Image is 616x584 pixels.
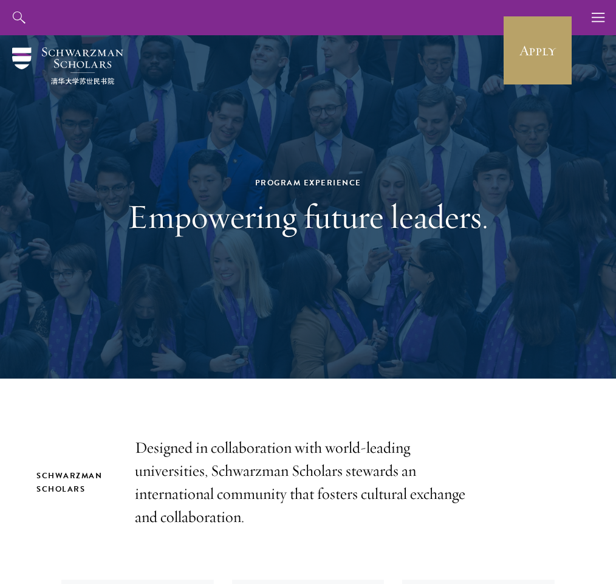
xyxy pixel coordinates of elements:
[135,436,481,529] p: Designed in collaboration with world-leading universities, Schwarzman Scholars stewards an intern...
[98,176,518,190] div: Program Experience
[12,47,123,84] img: Schwarzman Scholars
[36,469,111,496] h2: Schwarzman Scholars
[504,16,572,84] a: Apply
[98,195,518,238] h1: Empowering future leaders.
